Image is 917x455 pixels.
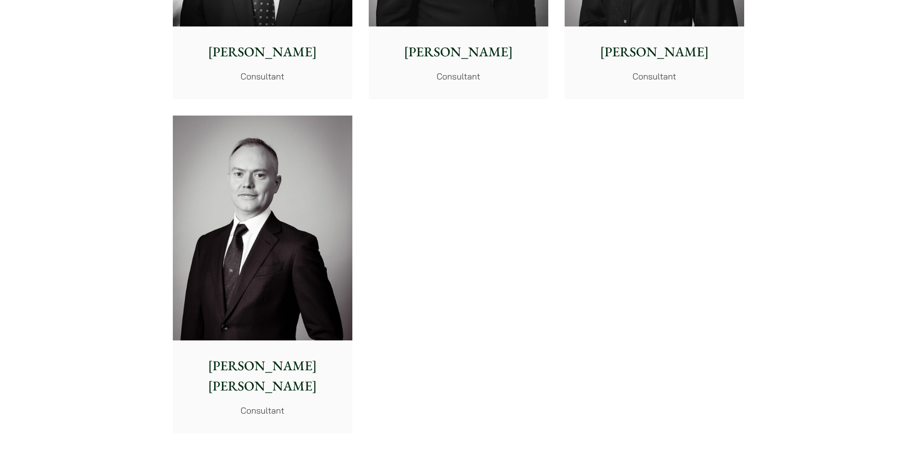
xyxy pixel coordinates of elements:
p: Consultant [181,404,345,417]
p: [PERSON_NAME] [572,42,736,62]
a: [PERSON_NAME] [PERSON_NAME] Consultant [173,116,352,433]
p: [PERSON_NAME] [181,42,345,62]
p: Consultant [181,70,345,83]
p: Consultant [572,70,736,83]
p: Consultant [376,70,541,83]
p: [PERSON_NAME] [376,42,541,62]
p: [PERSON_NAME] [PERSON_NAME] [181,356,345,396]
